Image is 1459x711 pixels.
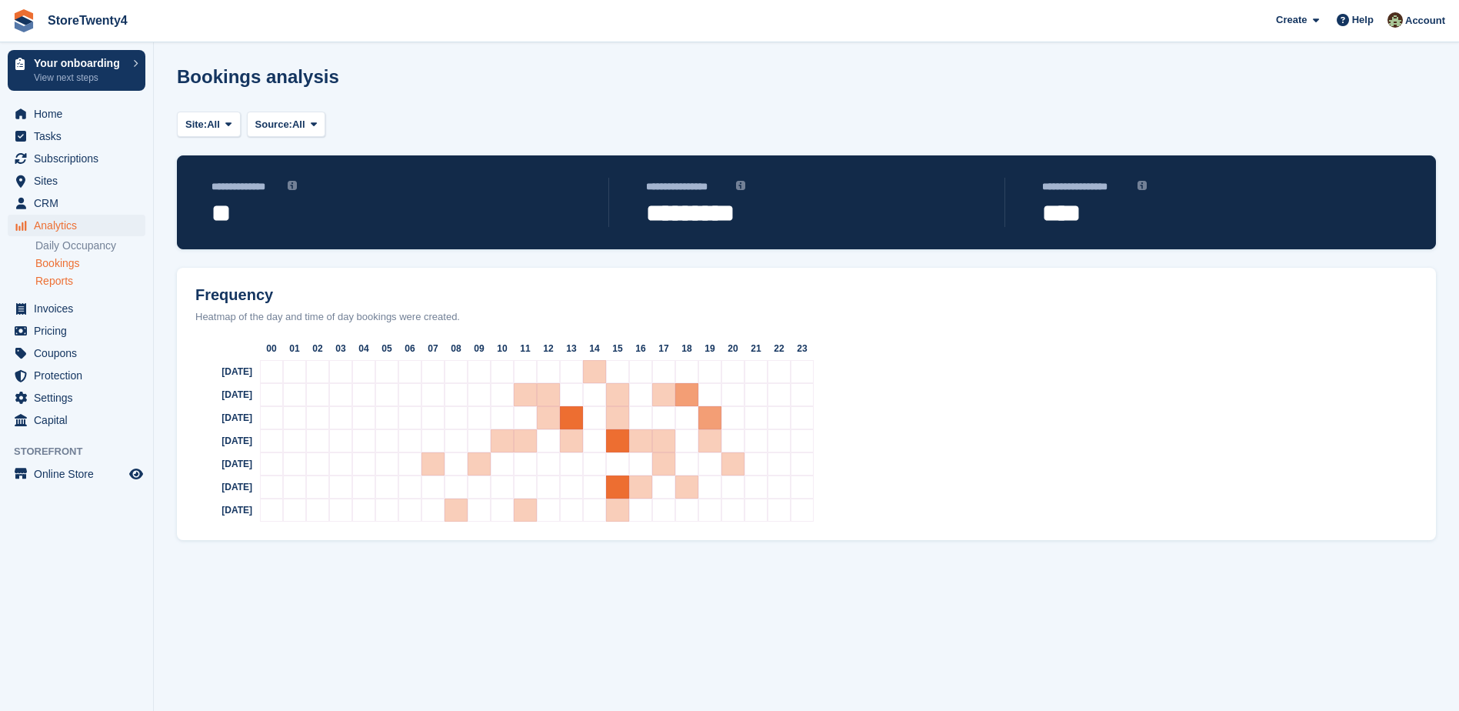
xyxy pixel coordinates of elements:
span: Subscriptions [34,148,126,169]
img: icon-info-grey-7440780725fd019a000dd9b08b2336e03edf1995a4989e88bcd33f0948082b44.svg [736,181,745,190]
img: Lee Hanlon [1387,12,1403,28]
div: [DATE] [183,360,260,383]
div: [DATE] [183,406,260,429]
div: 14 [583,337,606,360]
img: stora-icon-8386f47178a22dfd0bd8f6a31ec36ba5ce8667c1dd55bd0f319d3a0aa187defe.svg [12,9,35,32]
div: 16 [629,337,652,360]
div: 04 [352,337,375,360]
span: Create [1276,12,1307,28]
div: 12 [537,337,560,360]
p: Your onboarding [34,58,125,68]
span: Pricing [34,320,126,342]
div: 11 [514,337,537,360]
a: menu [8,125,145,147]
h1: Bookings analysis [177,66,339,87]
a: menu [8,298,145,319]
img: icon-info-grey-7440780725fd019a000dd9b08b2336e03edf1995a4989e88bcd33f0948082b44.svg [1138,181,1147,190]
a: menu [8,387,145,409]
a: menu [8,409,145,431]
div: [DATE] [183,429,260,452]
span: Tasks [34,125,126,147]
div: 17 [652,337,675,360]
span: Protection [34,365,126,386]
a: menu [8,215,145,236]
div: 18 [675,337,698,360]
div: 23 [791,337,814,360]
a: menu [8,148,145,169]
div: 20 [721,337,744,360]
div: 00 [260,337,283,360]
span: Coupons [34,342,126,364]
div: [DATE] [183,499,260,522]
div: 05 [375,337,398,360]
img: icon-info-grey-7440780725fd019a000dd9b08b2336e03edf1995a4989e88bcd33f0948082b44.svg [288,181,297,190]
span: Account [1405,13,1445,28]
div: 01 [283,337,306,360]
div: [DATE] [183,476,260,499]
a: menu [8,320,145,342]
a: Your onboarding View next steps [8,50,145,91]
a: Reports [35,274,145,289]
a: Daily Occupancy [35,239,145,253]
div: 13 [560,337,583,360]
a: StoreTwenty4 [42,8,134,33]
a: menu [8,192,145,214]
span: Invoices [34,298,126,319]
div: 10 [491,337,514,360]
div: 19 [698,337,721,360]
div: 15 [606,337,629,360]
span: All [292,117,305,132]
a: menu [8,342,145,364]
div: Heatmap of the day and time of day bookings were created. [183,309,1430,325]
div: 02 [306,337,329,360]
div: [DATE] [183,452,260,476]
span: Help [1352,12,1374,28]
span: CRM [34,192,126,214]
div: 07 [421,337,445,360]
a: Preview store [127,465,145,483]
div: [DATE] [183,383,260,406]
span: Source: [255,117,292,132]
span: Home [34,103,126,125]
a: menu [8,463,145,485]
span: All [207,117,220,132]
span: Online Store [34,463,126,485]
div: 09 [468,337,491,360]
div: 03 [329,337,352,360]
button: Site: All [177,112,241,137]
a: menu [8,170,145,192]
button: Source: All [247,112,326,137]
span: Capital [34,409,126,431]
span: Analytics [34,215,126,236]
p: View next steps [34,71,125,85]
h2: Frequency [183,286,1430,304]
span: Sites [34,170,126,192]
span: Storefront [14,444,153,459]
a: menu [8,365,145,386]
div: 21 [744,337,768,360]
div: 06 [398,337,421,360]
a: menu [8,103,145,125]
div: 22 [768,337,791,360]
div: 08 [445,337,468,360]
span: Site: [185,117,207,132]
a: Bookings [35,256,145,271]
span: Settings [34,387,126,409]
